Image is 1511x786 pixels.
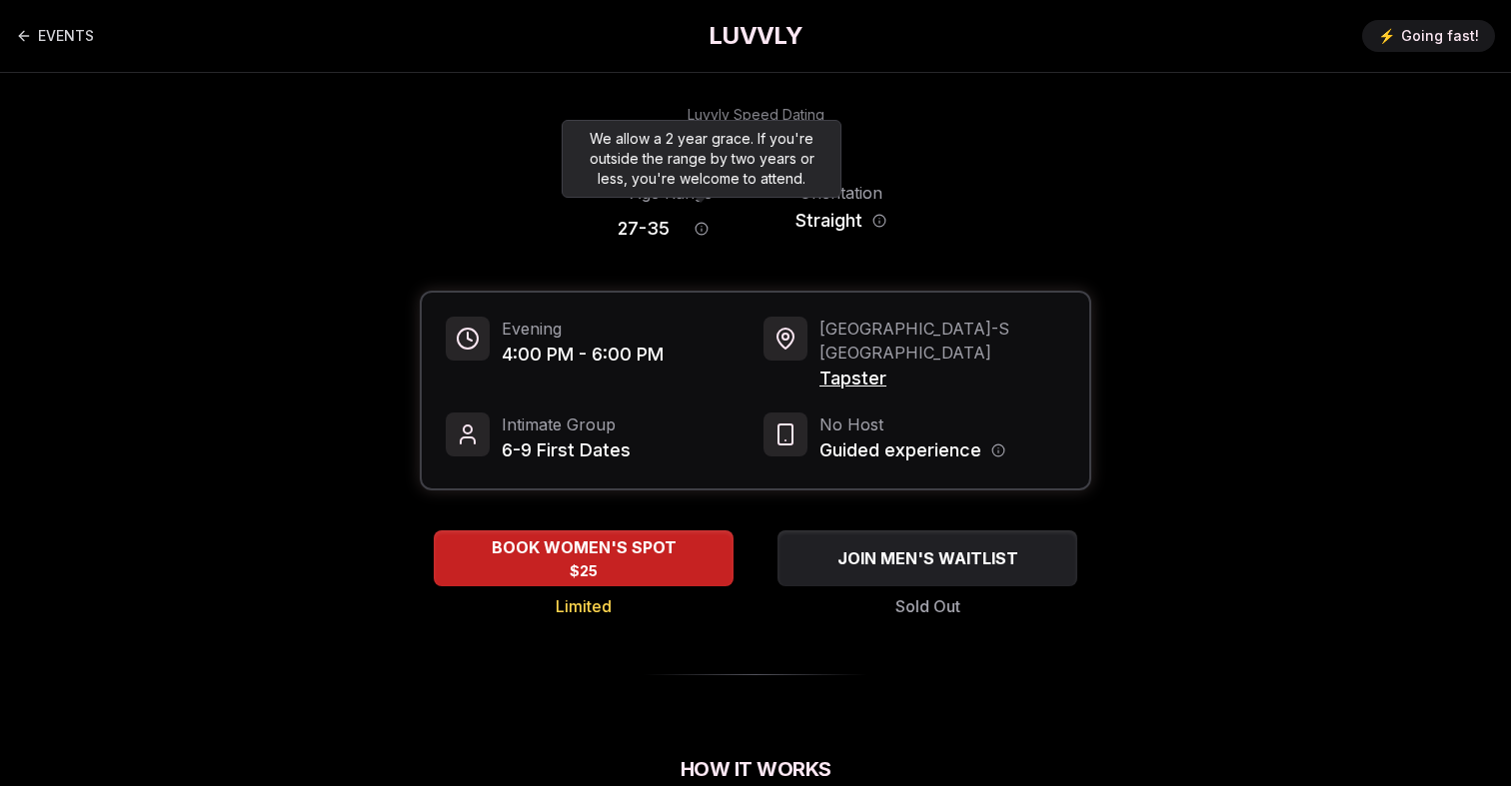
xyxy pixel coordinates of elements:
[991,443,1005,457] button: Host information
[570,561,598,581] span: $25
[795,207,862,235] span: Straight
[688,105,824,125] div: Luvvly Speed Dating
[502,436,631,464] span: 6-9 First Dates
[819,436,981,464] span: Guided experience
[1401,26,1479,46] span: Going fast!
[895,594,960,618] span: Sold Out
[16,16,94,56] a: Back to events
[819,365,1065,393] span: Tapster
[833,546,1022,570] span: JOIN MEN'S WAITLIST
[562,120,841,198] div: We allow a 2 year grace. If you're outside the range by two years or less, you're welcome to attend.
[872,214,886,228] button: Orientation information
[556,594,612,618] span: Limited
[502,412,631,436] span: Intimate Group
[1378,26,1395,46] span: ⚡️
[777,530,1077,586] button: JOIN MEN'S WAITLIST - Sold Out
[819,412,1005,436] span: No Host
[709,20,802,52] a: LUVVLY
[618,215,670,243] span: 27 - 35
[488,535,681,559] span: BOOK WOMEN'S SPOT
[420,755,1091,783] h2: How It Works
[502,317,664,341] span: Evening
[819,317,1065,365] span: [GEOGRAPHIC_DATA] - S [GEOGRAPHIC_DATA]
[434,530,734,586] button: BOOK WOMEN'S SPOT - Limited
[680,207,724,251] button: Age range information
[502,341,664,369] span: 4:00 PM - 6:00 PM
